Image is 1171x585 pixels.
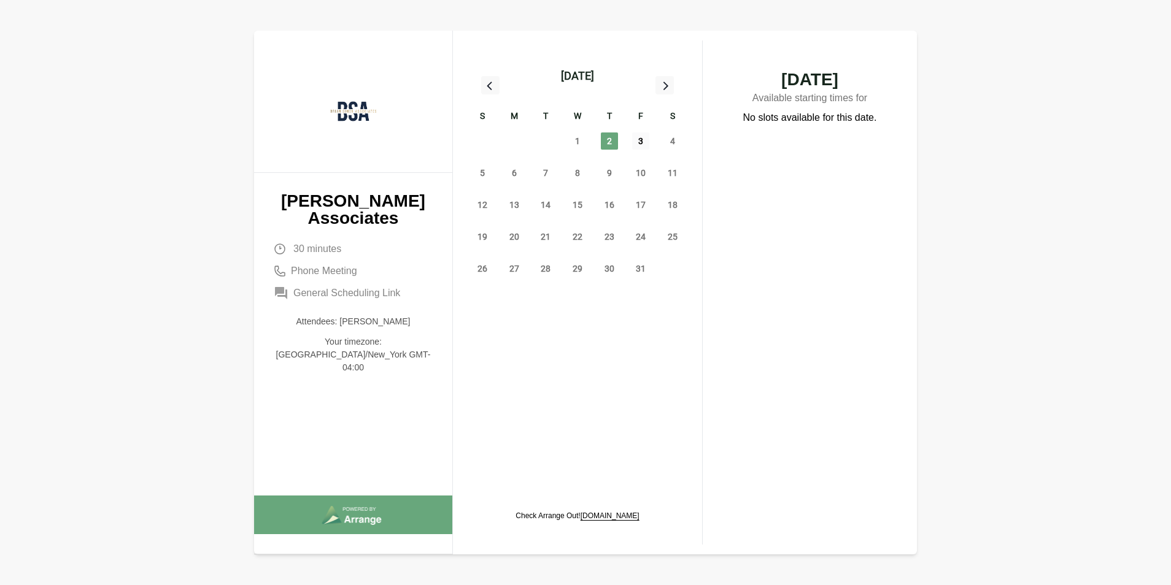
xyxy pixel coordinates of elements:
span: 30 minutes [293,242,341,256]
span: Sunday, October 19, 2025 [474,228,491,245]
span: Saturday, October 4, 2025 [664,132,681,150]
div: F [625,109,657,125]
span: Sunday, October 5, 2025 [474,164,491,182]
p: [PERSON_NAME] Associates [274,193,433,227]
p: Your timezone: [GEOGRAPHIC_DATA]/New_York GMT-04:00 [274,335,433,374]
div: S [466,109,498,125]
span: Tuesday, October 28, 2025 [537,260,554,277]
div: T [530,109,562,125]
span: Monday, October 20, 2025 [506,228,523,245]
span: Saturday, October 25, 2025 [664,228,681,245]
div: W [562,109,593,125]
span: Friday, October 3, 2025 [632,132,649,150]
span: Wednesday, October 1, 2025 [569,132,586,150]
span: Tuesday, October 7, 2025 [537,164,554,182]
span: Wednesday, October 15, 2025 [569,196,586,213]
span: Tuesday, October 21, 2025 [537,228,554,245]
span: Wednesday, October 22, 2025 [569,228,586,245]
span: Saturday, October 11, 2025 [664,164,681,182]
p: Check Arrange Out! [516,511,639,521]
span: Sunday, October 12, 2025 [474,196,491,213]
span: Wednesday, October 29, 2025 [569,260,586,277]
span: Friday, October 31, 2025 [632,260,649,277]
span: Friday, October 24, 2025 [632,228,649,245]
span: Thursday, October 2, 2025 [601,132,618,150]
span: Thursday, October 23, 2025 [601,228,618,245]
span: Thursday, October 9, 2025 [601,164,618,182]
span: Sunday, October 26, 2025 [474,260,491,277]
span: Thursday, October 16, 2025 [601,196,618,213]
div: T [593,109,625,125]
a: [DOMAIN_NAME] [581,511,640,520]
p: Available starting times for [727,88,892,110]
div: M [498,109,530,125]
div: [DATE] [561,67,594,85]
span: Thursday, October 30, 2025 [601,260,618,277]
span: Tuesday, October 14, 2025 [537,196,554,213]
p: No slots available for this date. [743,110,877,125]
div: S [657,109,689,125]
span: Monday, October 27, 2025 [506,260,523,277]
span: Phone Meeting [291,264,357,278]
span: Wednesday, October 8, 2025 [569,164,586,182]
span: [DATE] [727,71,892,88]
span: Monday, October 6, 2025 [506,164,523,182]
span: Friday, October 10, 2025 [632,164,649,182]
span: Monday, October 13, 2025 [506,196,523,213]
span: Saturday, October 18, 2025 [664,196,681,213]
p: Attendees: [PERSON_NAME] [274,315,433,328]
span: Friday, October 17, 2025 [632,196,649,213]
span: General Scheduling Link [293,286,400,300]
